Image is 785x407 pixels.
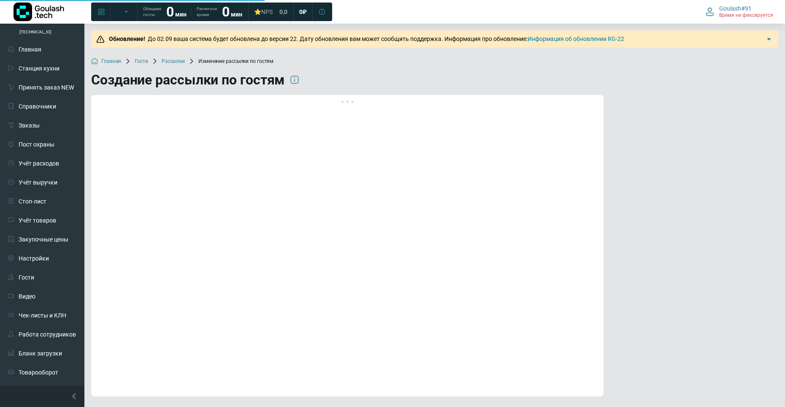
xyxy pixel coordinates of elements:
span: До 02.09 ваша система будет обновлена до версии 22. Дату обновления вам может сообщить поддержка.... [106,35,624,42]
span: Расчетное время [197,6,217,18]
span: мин [231,11,242,18]
b: Обновление! [109,35,145,42]
a: ⭐NPS 0,0 [249,4,292,19]
a: Обещаем гостю 0 мин Расчетное время 0 мин [138,4,247,19]
span: мин [175,11,187,18]
img: Логотип компании Goulash.tech [14,3,64,21]
div: ⭐ [254,8,273,16]
img: Предупреждение [96,35,105,43]
a: Гости [135,58,148,65]
strong: 0 [166,4,174,20]
span: 0,0 [279,8,287,16]
a: Рассылки [162,58,185,65]
strong: 0 [222,4,230,20]
span: NPS [261,8,273,15]
span: Время не фиксируется [719,12,773,19]
span: Goulash#91 [719,5,752,12]
span: 0 [299,8,303,16]
a: Информация об обновлении RG-22 [528,35,624,42]
span: Обещаем гостю [143,6,161,18]
h1: Создание рассылки по гостям [91,71,284,88]
span: ₽ [303,8,307,16]
span: Изменение рассылки по гостям [198,58,273,65]
button: Goulash#91 Время не фиксируется [701,3,778,21]
a: 0 ₽ [294,4,312,19]
img: Подробнее [765,35,773,43]
a: Главная [101,58,121,65]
